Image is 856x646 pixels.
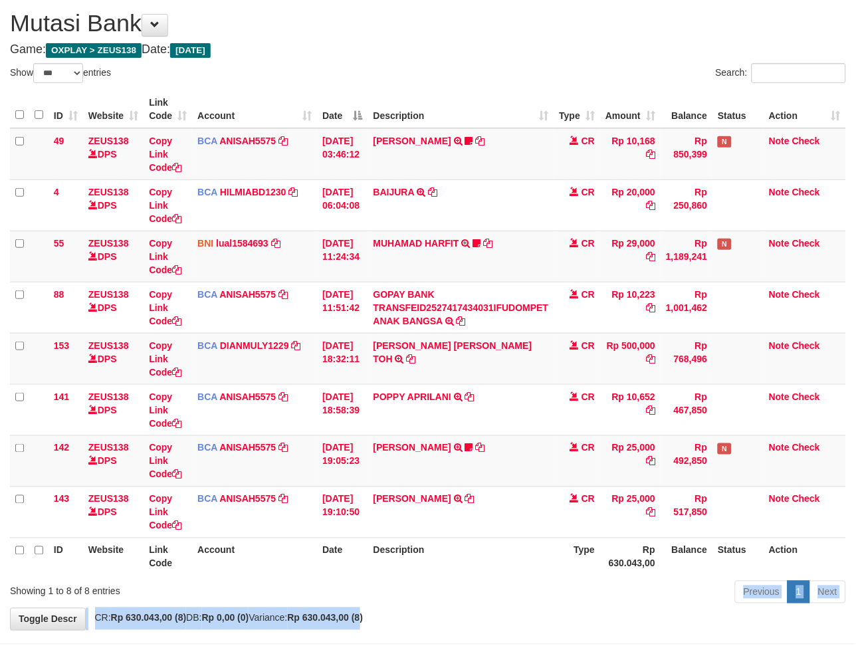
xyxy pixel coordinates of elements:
td: Rp 25,000 [600,486,661,538]
a: Copy Link Code [149,340,181,377]
th: Amount: activate to sort column ascending [600,90,661,128]
div: Showing 1 to 8 of 8 entries [10,580,347,598]
strong: Rp 0,00 (0) [202,613,249,623]
th: Balance [661,538,712,576]
span: OXPLAY > ZEUS138 [46,43,142,58]
td: [DATE] 18:32:11 [317,333,368,384]
th: Description [368,538,554,576]
a: Check [792,391,820,402]
td: [DATE] 06:04:08 [317,179,368,231]
a: Check [792,187,820,197]
a: Copy lual1584693 to clipboard [271,238,280,249]
a: Note [769,494,790,504]
span: Has Note [718,443,731,455]
td: DPS [83,179,144,231]
a: Copy Rp 10,168 to clipboard [646,149,655,160]
a: ZEUS138 [88,494,129,504]
span: 55 [54,238,64,249]
a: Copy NELLY PAHWANI to clipboard [465,494,475,504]
a: ZEUS138 [88,187,129,197]
a: Check [792,340,820,351]
h4: Game: Date: [10,43,846,56]
span: BCA [197,340,217,351]
a: ZEUS138 [88,289,129,300]
td: DPS [83,486,144,538]
th: Account: activate to sort column ascending [192,90,317,128]
strong: Rp 630.043,00 (8) [288,613,364,623]
a: Note [769,443,790,453]
a: Copy Rp 29,000 to clipboard [646,251,655,262]
span: 88 [54,289,64,300]
td: DPS [83,435,144,486]
td: Rp 492,850 [661,435,712,486]
a: ZEUS138 [88,136,129,146]
a: Note [769,136,790,146]
a: Copy Rp 500,000 to clipboard [646,354,655,364]
label: Search: [716,63,846,83]
span: Has Note [718,136,731,148]
a: GOPAY BANK TRANSFEID2527417434031IFUDOMPET ANAK BANGSA [374,289,549,326]
a: Toggle Descr [10,608,86,631]
a: Check [792,136,820,146]
td: DPS [83,128,144,180]
td: Rp 850,399 [661,128,712,180]
span: CR [582,391,595,402]
a: ANISAH5575 [219,494,276,504]
a: Copy ANISAH5575 to clipboard [278,443,288,453]
a: [PERSON_NAME] [374,443,451,453]
td: Rp 467,850 [661,384,712,435]
a: Note [769,238,790,249]
th: Status [712,538,764,576]
td: Rp 1,001,462 [661,282,712,333]
a: BAIJURA [374,187,415,197]
th: Account [192,538,317,576]
td: Rp 1,189,241 [661,231,712,282]
a: ZEUS138 [88,238,129,249]
a: Copy Rp 20,000 to clipboard [646,200,655,211]
th: Website: activate to sort column ascending [83,90,144,128]
span: CR: DB: Variance: [88,613,364,623]
td: Rp 768,496 [661,333,712,384]
a: [PERSON_NAME] [374,136,451,146]
th: Link Code [144,538,192,576]
a: Copy Link Code [149,443,181,480]
a: Copy CARINA OCTAVIA TOH to clipboard [407,354,416,364]
td: Rp 10,168 [600,128,661,180]
td: Rp 10,652 [600,384,661,435]
a: ZEUS138 [88,391,129,402]
a: Note [769,289,790,300]
a: Copy DIANMULY1229 to clipboard [292,340,301,351]
a: Copy ANISAH5575 to clipboard [278,289,288,300]
a: ANISAH5575 [219,391,276,402]
th: Action [764,538,846,576]
th: Type: activate to sort column ascending [554,90,601,128]
a: Copy ANISAH5575 to clipboard [278,391,288,402]
span: Has Note [718,239,731,250]
span: 143 [54,494,69,504]
a: Copy INA PAUJANAH to clipboard [476,136,485,146]
a: Previous [735,581,788,603]
td: DPS [83,231,144,282]
span: CR [582,289,595,300]
a: ANISAH5575 [219,136,276,146]
th: Balance [661,90,712,128]
a: Copy Rp 10,652 to clipboard [646,405,655,415]
label: Show entries [10,63,111,83]
select: Showentries [33,63,83,83]
span: 49 [54,136,64,146]
span: 4 [54,187,59,197]
a: MUHAMAD HARFIT [374,238,459,249]
span: CR [582,443,595,453]
a: Copy POPPY APRILANI to clipboard [465,391,475,402]
th: Date [317,538,368,576]
a: ZEUS138 [88,443,129,453]
th: ID: activate to sort column ascending [49,90,83,128]
a: ANISAH5575 [219,289,276,300]
th: Status [712,90,764,128]
a: Copy BAIJURA to clipboard [428,187,437,197]
th: Action: activate to sort column ascending [764,90,846,128]
span: BCA [197,391,217,402]
a: Next [809,581,846,603]
a: Copy Link Code [149,238,181,275]
span: 153 [54,340,69,351]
